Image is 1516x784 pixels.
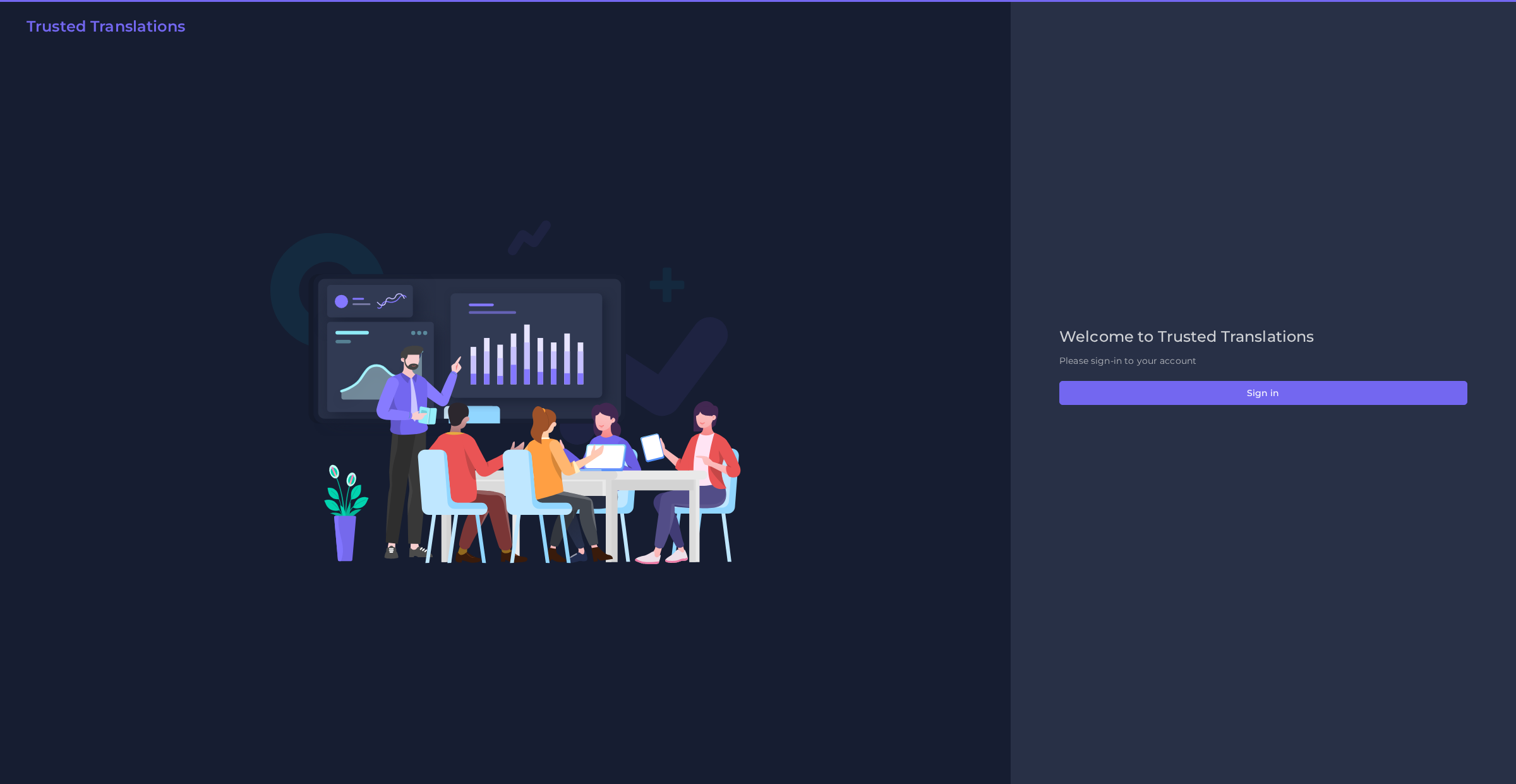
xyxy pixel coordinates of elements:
[18,18,185,40] a: Trusted Translations
[1059,381,1467,405] button: Sign in
[1059,354,1467,368] p: Please sign-in to your account
[27,18,185,36] h2: Trusted Translations
[1059,328,1467,346] h2: Welcome to Trusted Translations
[270,219,742,565] img: Login V2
